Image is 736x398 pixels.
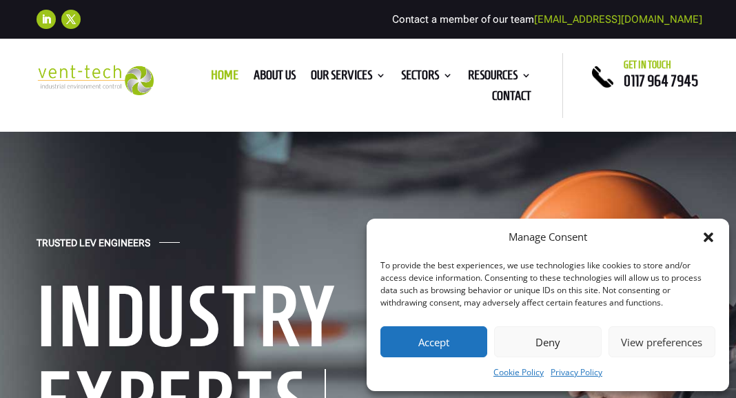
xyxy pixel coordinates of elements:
[37,10,56,29] a: Follow on LinkedIn
[311,70,386,86] a: Our Services
[254,70,296,86] a: About us
[37,237,150,256] h4: Trusted LEV Engineers
[494,326,601,357] button: Deny
[37,65,153,94] img: 2023-09-27T08_35_16.549ZVENT-TECH---Clear-background
[492,91,531,106] a: Contact
[534,13,702,26] a: [EMAIL_ADDRESS][DOMAIN_NAME]
[702,230,715,244] div: Close dialog
[401,70,453,86] a: Sectors
[624,72,698,89] a: 0117 964 7945
[624,59,671,70] span: Get in touch
[468,70,531,86] a: Resources
[37,273,464,367] h1: Industry
[392,13,702,26] span: Contact a member of our team
[211,70,238,86] a: Home
[509,229,587,246] div: Manage Consent
[551,364,602,381] a: Privacy Policy
[380,326,487,357] button: Accept
[61,10,81,29] a: Follow on X
[493,364,544,381] a: Cookie Policy
[609,326,715,357] button: View preferences
[380,259,714,309] div: To provide the best experiences, we use technologies like cookies to store and/or access device i...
